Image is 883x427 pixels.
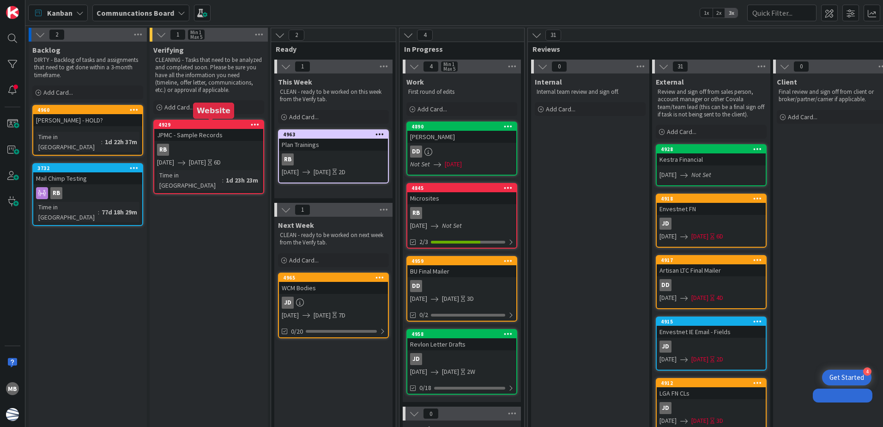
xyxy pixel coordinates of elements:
[657,341,766,353] div: JD
[279,282,388,294] div: WCM Bodies
[410,294,427,304] span: [DATE]
[700,8,713,18] span: 1x
[656,194,767,248] a: 4918Envestnet FNJD[DATE][DATE]6D
[661,380,766,386] div: 4912
[423,408,439,419] span: 0
[659,293,677,303] span: [DATE]
[747,5,816,21] input: Quick Filter...
[419,310,428,320] span: 0/2
[407,122,516,143] div: 4890[PERSON_NAME]
[289,256,319,264] span: Add Card...
[656,317,767,371] a: 4915Envestnet IE Email - FieldsJD[DATE][DATE]2D
[657,317,766,326] div: 4915
[417,105,447,113] span: Add Card...
[419,237,428,247] span: 2/3
[339,167,345,177] div: 2D
[657,379,766,387] div: 4912
[37,107,142,113] div: 4960
[691,232,708,241] span: [DATE]
[407,338,516,350] div: Revlon Letter Drafts
[407,192,516,204] div: Microsites
[793,61,809,72] span: 0
[154,129,263,141] div: JPMC - Sample Records
[170,29,186,40] span: 1
[97,8,174,18] b: Communcations Board
[36,132,101,152] div: Time in [GEOGRAPHIC_DATA]
[33,164,142,172] div: 3732
[443,62,454,67] div: Min 1
[278,273,389,338] a: 4965WCM BodiesJD[DATE][DATE]7D0/20
[101,137,103,147] span: :
[546,105,575,113] span: Add Card...
[339,311,345,320] div: 7D
[411,123,516,130] div: 4890
[153,45,184,55] span: Verifying
[657,218,766,230] div: JD
[33,106,142,114] div: 4960
[411,331,516,337] div: 4958
[33,164,142,184] div: 3732Mail Chimp Testing
[659,416,677,426] span: [DATE]
[691,293,708,303] span: [DATE]
[98,207,99,217] span: :
[423,61,439,72] span: 4
[295,61,310,72] span: 1
[442,221,462,230] i: Not Set
[276,44,384,54] span: Ready
[289,30,304,41] span: 2
[417,30,433,41] span: 4
[442,294,459,304] span: [DATE]
[283,274,388,281] div: 4965
[716,354,723,364] div: 2D
[6,408,19,421] img: avatar
[407,131,516,143] div: [PERSON_NAME]
[407,146,516,158] div: DD
[291,327,303,336] span: 0/20
[279,139,388,151] div: Plan Trainings
[279,130,388,151] div: 4963Plan Trainings
[467,367,475,377] div: 2W
[822,370,871,385] div: Open Get Started checklist, remaining modules: 4
[445,159,462,169] span: [DATE]
[657,203,766,215] div: Envestnet FN
[656,77,684,86] span: External
[659,170,677,180] span: [DATE]
[155,56,262,94] p: CLEANING - Tasks that need to be analyzed and completed soon. Please be sure you have all the inf...
[32,163,143,226] a: 3732Mail Chimp TestingRBTime in [GEOGRAPHIC_DATA]:77d 18h 29m
[33,106,142,126] div: 4960[PERSON_NAME] - HOLD?
[777,77,797,86] span: Client
[407,353,516,365] div: JD
[863,367,871,376] div: 4
[659,402,671,414] div: JD
[407,184,516,204] div: 4845Microsites
[164,103,194,111] span: Add Card...
[280,232,387,247] p: CLEAN - ready to be worked on next week from the Verify tab.
[407,184,516,192] div: 4845
[657,256,766,276] div: 4917Artisan LTC Final Mailer
[657,153,766,165] div: Kestra Financial
[279,274,388,282] div: 4965
[407,122,516,131] div: 4890
[6,6,19,19] img: Visit kanbanzone.com
[657,326,766,338] div: Envestnet IE Email - Fields
[157,158,174,167] span: [DATE]
[661,257,766,263] div: 4917
[656,144,767,186] a: 4928Kestra Financial[DATE]Not Set
[411,185,516,191] div: 4845
[657,195,766,215] div: 4918Envestnet FN
[406,183,517,249] a: 4845MicrositesRB[DATE]Not Set2/3
[154,121,263,129] div: 4929
[295,204,310,215] span: 1
[657,264,766,276] div: Artisan LTC Final Mailer
[667,128,696,136] span: Add Card...
[279,297,388,309] div: JD
[657,402,766,414] div: JD
[406,77,424,86] span: Work
[43,88,73,97] span: Add Card...
[190,30,201,35] div: Min 1
[657,145,766,165] div: 4928Kestra Financial
[49,29,65,40] span: 2
[47,7,73,18] span: Kanban
[661,146,766,152] div: 4928
[314,167,331,177] span: [DATE]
